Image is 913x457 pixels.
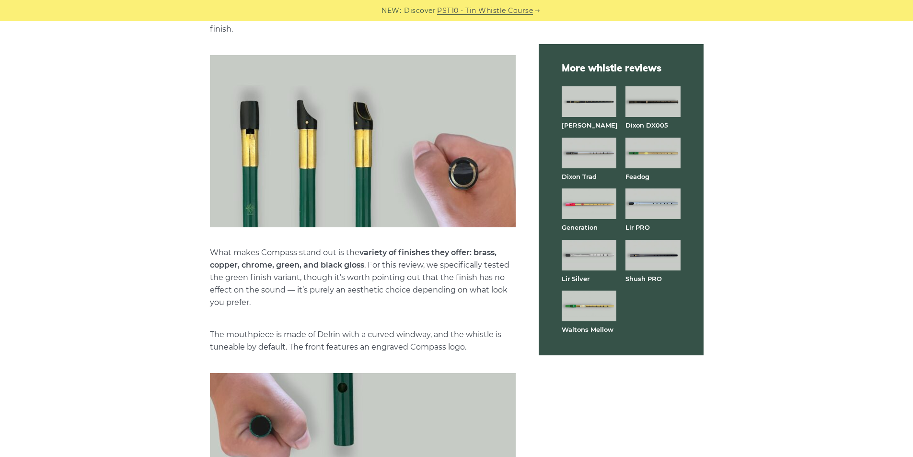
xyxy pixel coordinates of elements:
[562,121,618,129] a: [PERSON_NAME]
[625,223,650,231] a: Lir PRO
[562,291,616,321] img: Waltons Mellow tin whistle full front view
[562,326,613,333] a: Waltons Mellow
[404,5,436,16] span: Discover
[210,328,516,353] p: The mouthpiece is made of Delrin with a curved windway, and the whistle is tuneable by default. T...
[562,61,681,75] span: More whistle reviews
[562,275,589,282] a: Lir Silver
[625,121,668,129] a: Dixon DX005
[625,173,649,180] a: Feadog
[210,246,516,309] p: What makes Compass stand out is the . For this review, we specifically tested the green finish va...
[562,188,616,219] img: Generation brass tin whistle full front view
[437,5,533,16] a: PST10 - Tin Whistle Course
[625,275,662,282] a: Shush PRO
[625,240,680,270] img: Shuh PRO tin whistle full front view
[625,188,680,219] img: Lir PRO aluminum tin whistle full front view
[381,5,401,16] span: NEW:
[625,138,680,168] img: Feadog brass tin whistle full front view
[210,55,516,227] img: Close-ups of the Compass tin whistle mouthpiece (head) and blowing windway
[562,240,616,270] img: Lir Silver tin whistle full front view
[562,138,616,168] img: Dixon Trad tin whistle full front view
[625,86,680,117] img: Dixon DX005 tin whistle full front view
[562,223,598,231] a: Generation
[562,173,597,180] a: Dixon Trad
